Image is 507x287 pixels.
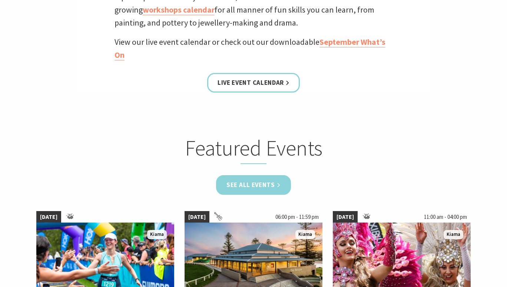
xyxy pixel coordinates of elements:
span: Kiama [147,230,167,239]
span: 11:00 am - 04:00 pm [420,211,471,223]
span: [DATE] [185,211,209,223]
span: [DATE] [333,211,358,223]
p: View our live event calendar or check out our downloadable [115,36,392,61]
a: Live Event Calendar [207,73,300,93]
span: [DATE] [36,211,61,223]
span: Kiama [444,230,463,239]
a: workshops calendar [143,4,215,15]
h2: Featured Events [108,135,399,164]
span: Kiama [295,230,315,239]
a: See all Events [216,175,291,195]
a: September What’s On [115,37,385,60]
span: 06:00 pm - 11:59 pm [272,211,322,223]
